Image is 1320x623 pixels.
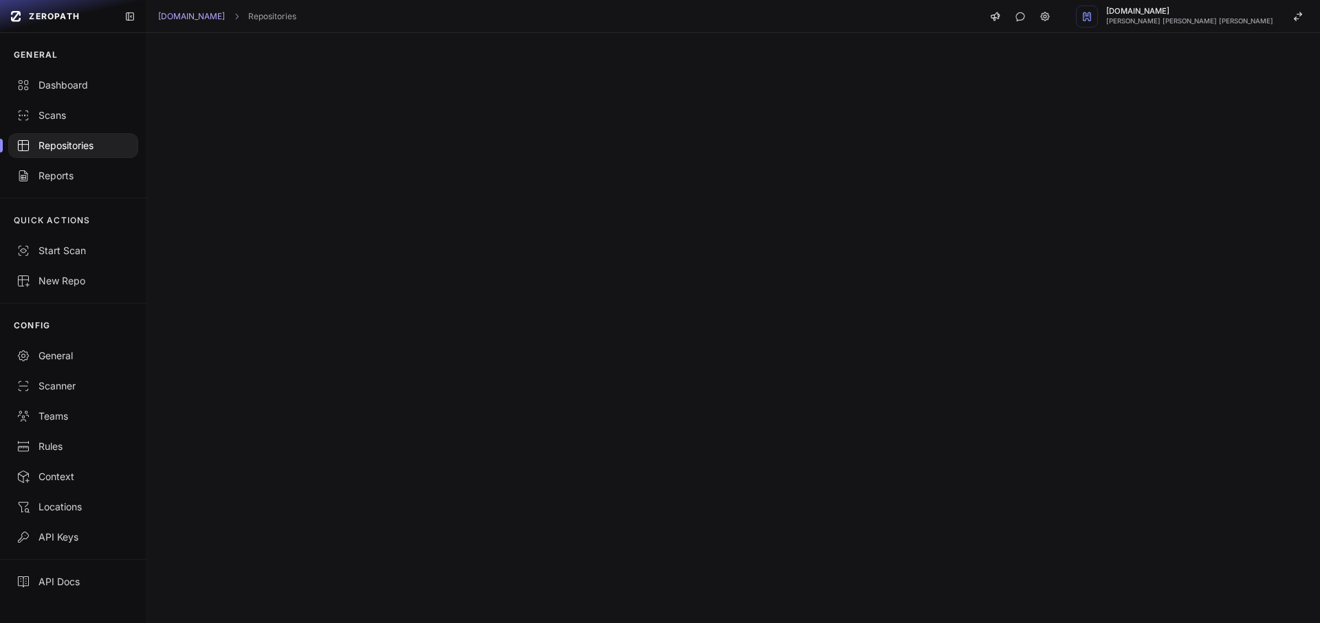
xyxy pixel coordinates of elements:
div: Dashboard [16,78,130,92]
div: General [16,349,130,363]
div: API Keys [16,530,130,544]
span: [PERSON_NAME] [PERSON_NAME] [PERSON_NAME] [1106,18,1273,25]
div: Teams [16,409,130,423]
span: [DOMAIN_NAME] [1106,8,1273,15]
div: Repositories [16,139,130,152]
svg: chevron right, [232,12,241,21]
a: Repositories [248,11,296,22]
div: Context [16,470,130,484]
div: Reports [16,169,130,183]
a: ZEROPATH [5,5,113,27]
div: New Repo [16,274,130,288]
nav: breadcrumb [158,11,296,22]
div: Scanner [16,379,130,393]
div: Start Scan [16,244,130,258]
div: Scans [16,109,130,122]
div: Locations [16,500,130,514]
p: CONFIG [14,320,50,331]
a: [DOMAIN_NAME] [158,11,225,22]
p: GENERAL [14,49,58,60]
div: Rules [16,440,130,453]
div: API Docs [16,575,130,589]
p: QUICK ACTIONS [14,215,91,226]
span: ZEROPATH [29,11,80,22]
